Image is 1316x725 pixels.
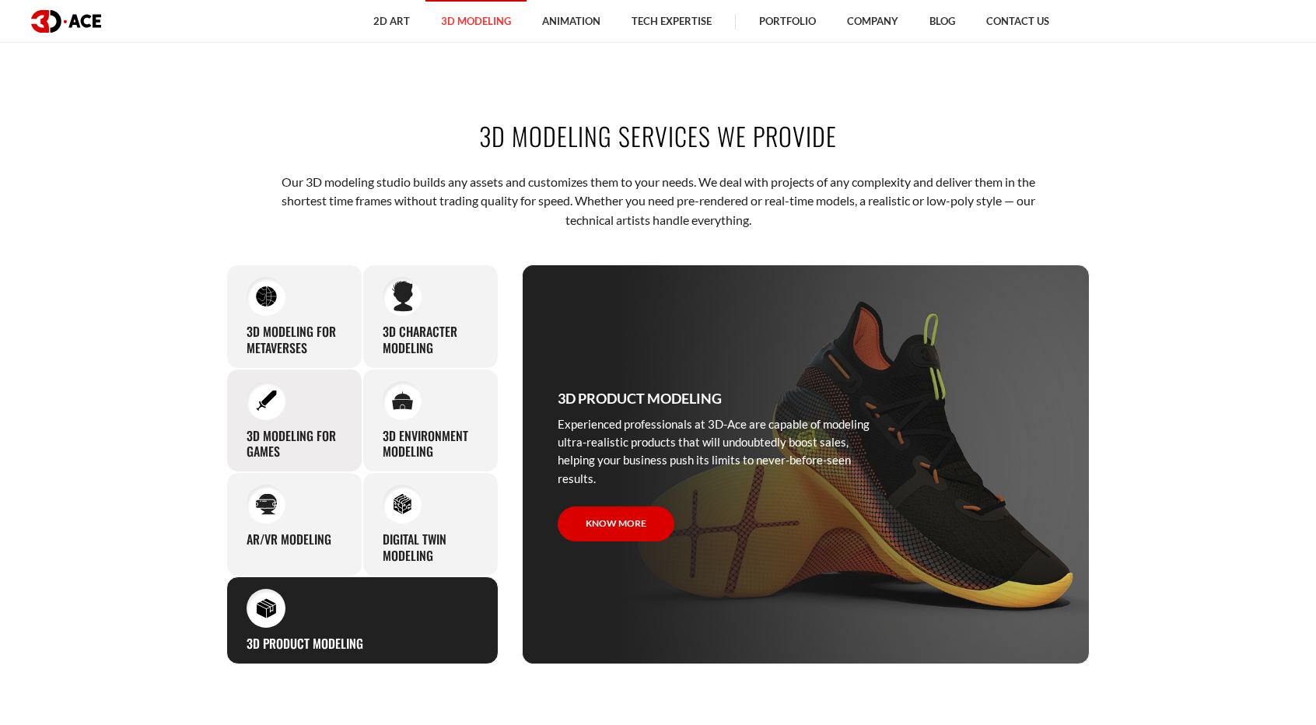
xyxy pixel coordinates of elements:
h3: 3D Modeling for Metaverses [247,324,342,356]
h3: Digital Twin modeling [383,531,478,564]
img: 3D Modeling for Metaverses [256,285,277,306]
h2: 3D modeling services we provide [226,118,1090,153]
img: 3D environment modeling [392,391,413,410]
p: Our 3D modeling studio builds any assets and customizes them to your needs. We deal with projects... [275,173,1041,229]
img: 3D character modeling [392,281,413,313]
img: 3D modeling for games [256,390,277,411]
a: Know more [558,506,674,541]
h3: 3D Product Modeling [558,387,722,409]
img: logo dark [31,10,101,33]
h3: 3D environment modeling [383,428,478,461]
img: 3D Product Modeling [256,597,277,618]
img: Digital Twin modeling [392,494,413,515]
p: Experienced professionals at 3D-Ace are capable of modeling ultra-realistic products that will un... [558,415,877,489]
h3: 3D character modeling [383,324,478,356]
h3: 3D Product Modeling [247,636,363,652]
img: AR/VR modeling [256,494,277,515]
h3: AR/VR modeling [247,531,331,548]
h3: 3D modeling for games [247,428,342,461]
